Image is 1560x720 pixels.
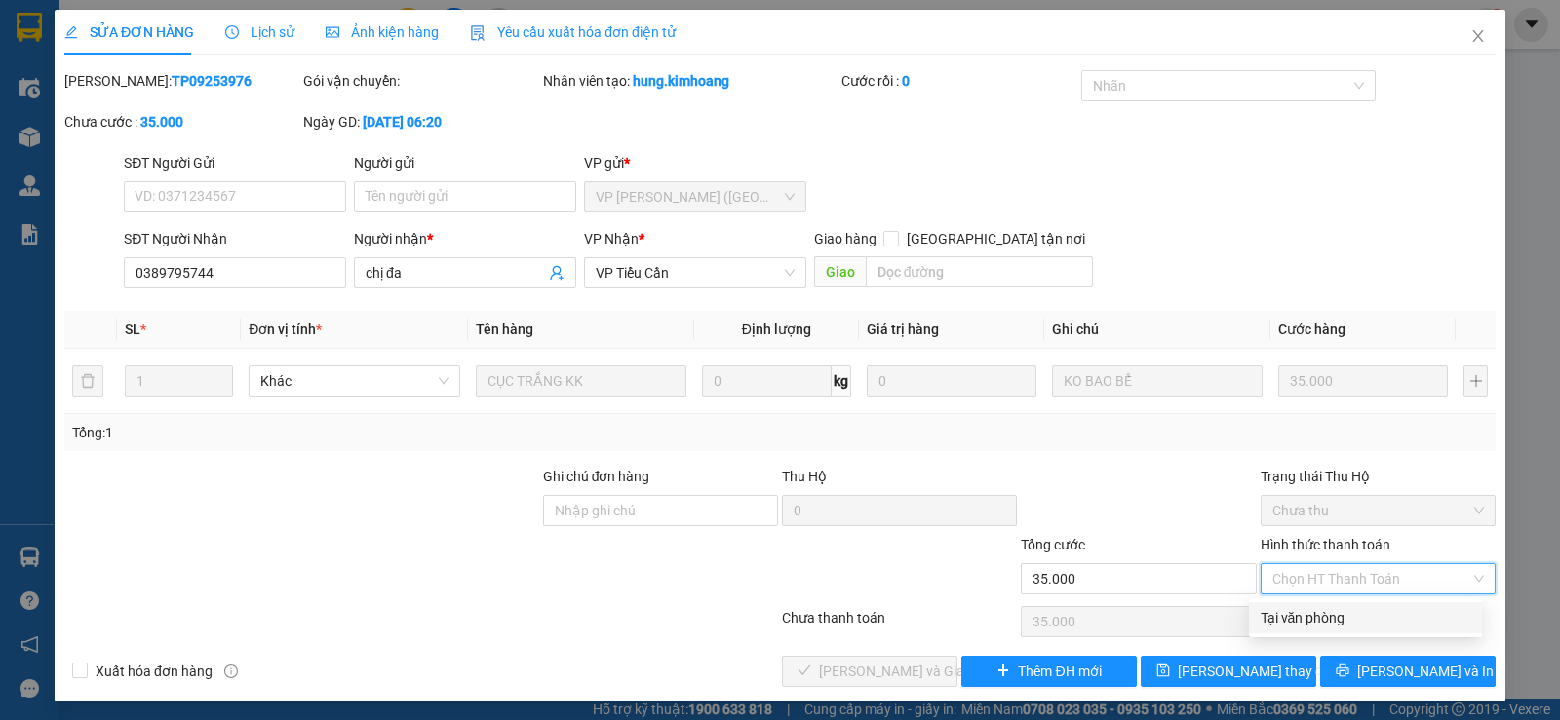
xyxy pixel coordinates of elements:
[902,73,910,89] b: 0
[303,70,538,92] div: Gói vận chuyển:
[354,228,576,249] div: Người nhận
[1272,564,1484,593] span: Chọn HT Thanh Toán
[832,365,851,397] span: kg
[72,422,604,443] div: Tổng: 1
[1278,365,1448,397] input: 0
[1018,661,1101,682] span: Thêm ĐH mới
[543,469,650,484] label: Ghi chú đơn hàng
[326,24,439,40] span: Ảnh kiện hàng
[996,663,1010,679] span: plus
[867,322,939,337] span: Giá trị hàng
[363,114,442,130] b: [DATE] 06:20
[866,256,1094,287] input: Dọc đường
[1156,663,1170,679] span: save
[549,265,565,281] span: user-add
[124,152,346,173] div: SĐT Người Gửi
[124,228,346,249] div: SĐT Người Nhận
[742,322,811,337] span: Định lượng
[780,607,1019,641] div: Chưa thanh toán
[1272,496,1484,525] span: Chưa thu
[961,656,1137,687] button: plusThêm ĐH mới
[782,656,957,687] button: check[PERSON_NAME] và Giao hàng
[1463,365,1488,397] button: plus
[249,322,322,337] span: Đơn vị tính
[1470,28,1486,44] span: close
[140,114,183,130] b: 35.000
[633,73,729,89] b: hung.kimhoang
[476,365,686,397] input: VD: Bàn, Ghế
[543,495,778,526] input: Ghi chú đơn hàng
[1261,466,1496,487] div: Trạng thái Thu Hộ
[584,152,806,173] div: VP gửi
[64,25,78,39] span: edit
[1357,661,1494,682] span: [PERSON_NAME] và In
[225,24,294,40] span: Lịch sử
[1451,10,1505,64] button: Close
[64,111,299,133] div: Chưa cước :
[88,661,220,682] span: Xuất hóa đơn hàng
[1052,365,1263,397] input: Ghi Chú
[543,70,838,92] div: Nhân viên tạo:
[1278,322,1345,337] span: Cước hàng
[584,231,639,246] span: VP Nhận
[1141,656,1316,687] button: save[PERSON_NAME] thay đổi
[1021,537,1085,552] span: Tổng cước
[899,228,1093,249] span: [GEOGRAPHIC_DATA] tận nơi
[225,25,239,39] span: clock-circle
[1261,607,1470,628] div: Tại văn phòng
[172,73,252,89] b: TP09253976
[1178,661,1334,682] span: [PERSON_NAME] thay đổi
[814,256,866,287] span: Giao
[64,24,194,40] span: SỬA ĐƠN HÀNG
[476,322,533,337] span: Tên hàng
[470,24,676,40] span: Yêu cầu xuất hóa đơn điện tử
[841,70,1076,92] div: Cước rồi :
[1044,311,1270,349] th: Ghi chú
[303,111,538,133] div: Ngày GD:
[260,366,448,396] span: Khác
[596,182,795,211] span: VP Trần Phú (Hàng)
[224,664,238,678] span: info-circle
[782,469,827,484] span: Thu Hộ
[125,322,140,337] span: SL
[867,365,1036,397] input: 0
[64,70,299,92] div: [PERSON_NAME]:
[1261,537,1390,552] label: Hình thức thanh toán
[814,231,877,246] span: Giao hàng
[596,258,795,287] span: VP Tiểu Cần
[72,365,103,397] button: delete
[326,25,339,39] span: picture
[1320,656,1496,687] button: printer[PERSON_NAME] và In
[470,25,486,41] img: icon
[354,152,576,173] div: Người gửi
[1336,663,1349,679] span: printer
